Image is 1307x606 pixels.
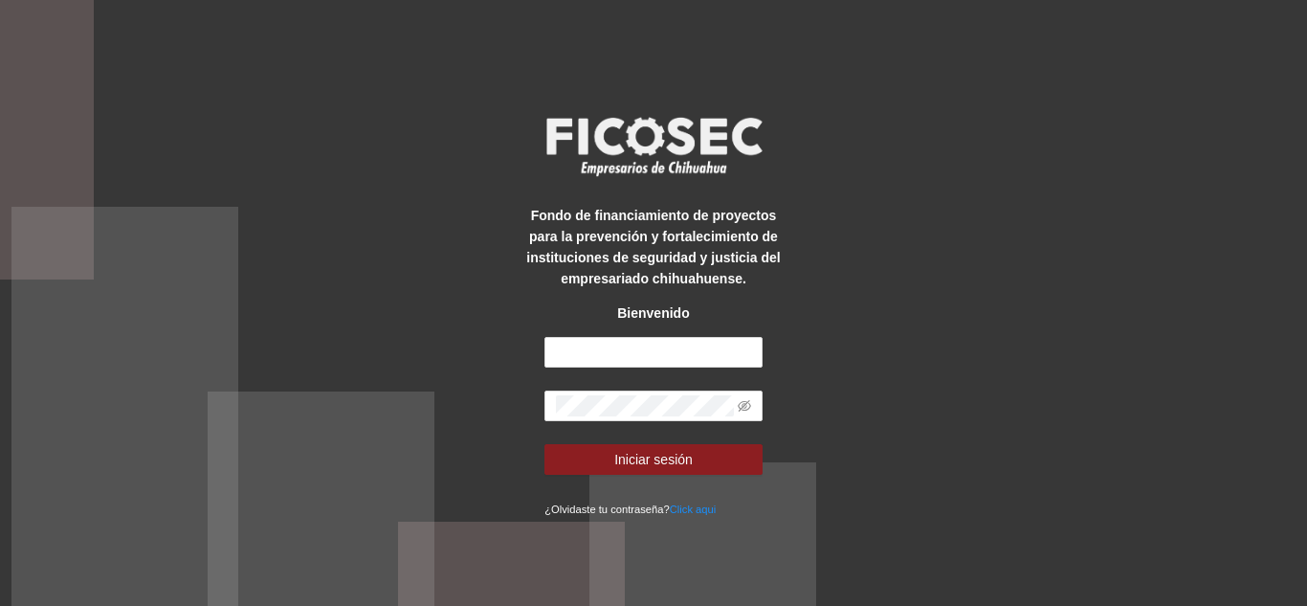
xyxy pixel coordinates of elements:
img: logo [534,111,773,182]
span: eye-invisible [738,399,751,413]
small: ¿Olvidaste tu contraseña? [544,504,716,515]
strong: Bienvenido [617,305,689,321]
span: Iniciar sesión [614,449,693,470]
a: Click aqui [670,504,717,515]
strong: Fondo de financiamiento de proyectos para la prevención y fortalecimiento de instituciones de seg... [526,208,780,286]
button: Iniciar sesión [544,444,763,475]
